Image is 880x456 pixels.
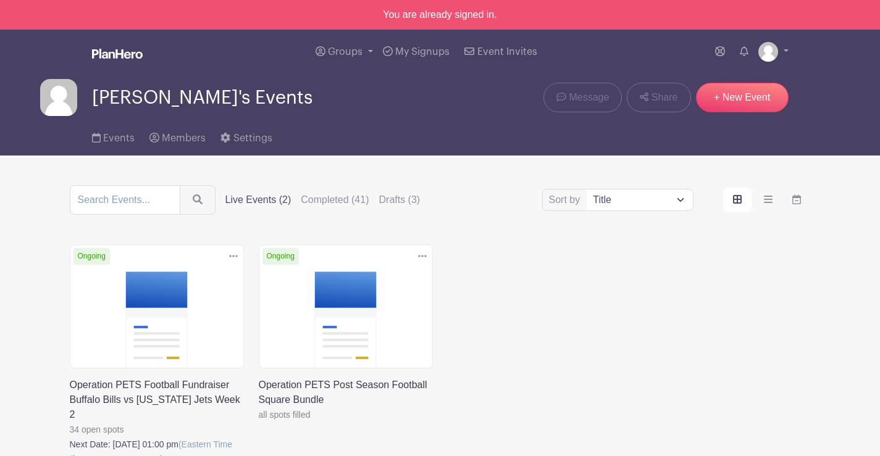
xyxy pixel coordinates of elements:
[379,193,421,207] label: Drafts (3)
[92,88,312,108] span: [PERSON_NAME]'s Events
[627,83,690,112] a: Share
[758,42,778,62] img: default-ce2991bfa6775e67f084385cd625a349d9dcbb7a52a09fb2fda1e96e2d18dcdb.png
[549,193,584,207] label: Sort by
[301,193,369,207] label: Completed (41)
[459,30,542,74] a: Event Invites
[569,90,609,105] span: Message
[543,83,622,112] a: Message
[233,133,272,143] span: Settings
[378,30,455,74] a: My Signups
[696,83,789,112] a: + New Event
[328,47,362,57] span: Groups
[162,133,206,143] span: Members
[220,116,272,155] a: Settings
[395,47,450,57] span: My Signups
[149,116,206,155] a: Members
[92,116,135,155] a: Events
[40,79,77,116] img: default-ce2991bfa6775e67f084385cd625a349d9dcbb7a52a09fb2fda1e96e2d18dcdb.png
[477,47,537,57] span: Event Invites
[225,193,291,207] label: Live Events (2)
[92,49,143,59] img: logo_white-6c42ec7e38ccf1d336a20a19083b03d10ae64f83f12c07503d8b9e83406b4c7d.svg
[311,30,378,74] a: Groups
[103,133,135,143] span: Events
[723,188,811,212] div: order and view
[70,185,180,215] input: Search Events...
[652,90,678,105] span: Share
[225,193,421,207] div: filters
